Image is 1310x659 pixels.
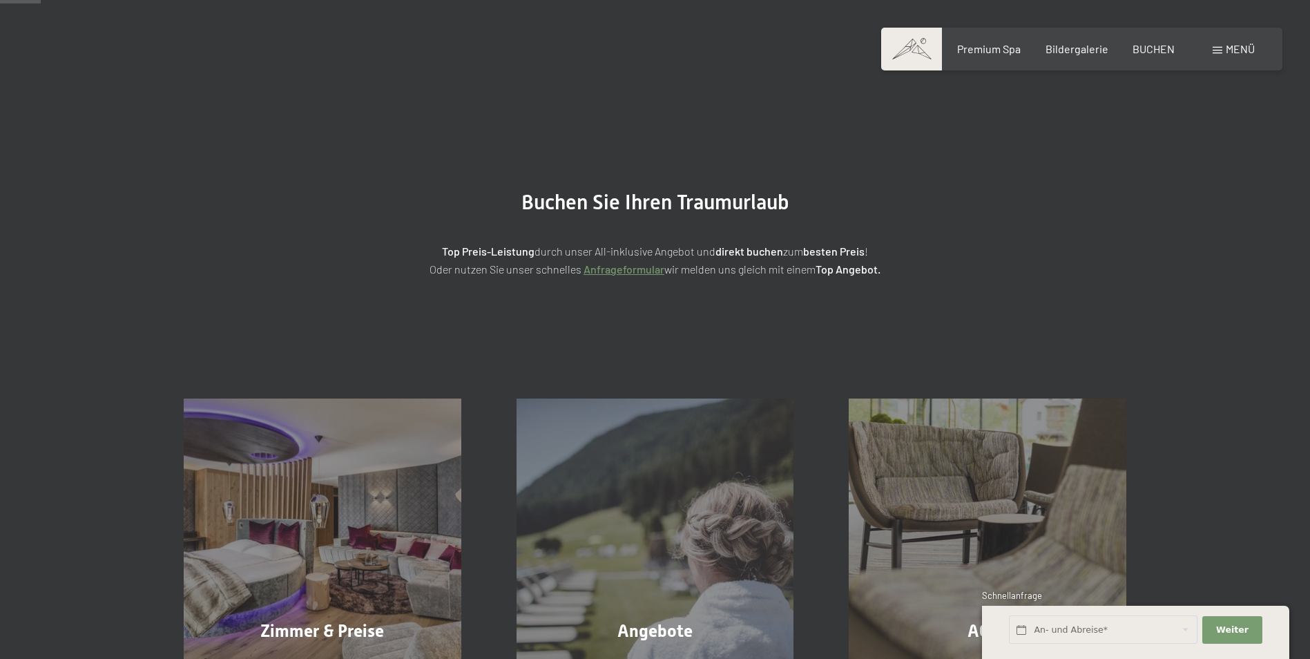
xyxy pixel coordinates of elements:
[982,590,1042,601] span: Schnellanfrage
[1046,42,1108,55] a: Bildergalerie
[442,245,534,258] strong: Top Preis-Leistung
[1133,42,1175,55] a: BUCHEN
[1202,616,1262,644] button: Weiter
[521,190,789,214] span: Buchen Sie Ihren Traumurlaub
[957,42,1021,55] a: Premium Spa
[1216,624,1249,636] span: Weiter
[816,262,880,276] strong: Top Angebot.
[617,621,693,641] span: Angebote
[1226,42,1255,55] span: Menü
[310,242,1001,278] p: durch unser All-inklusive Angebot und zum ! Oder nutzen Sie unser schnelles wir melden uns gleich...
[260,621,384,641] span: Zimmer & Preise
[967,621,1008,641] span: AGBs
[715,245,783,258] strong: direkt buchen
[584,262,664,276] a: Anfrageformular
[803,245,865,258] strong: besten Preis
